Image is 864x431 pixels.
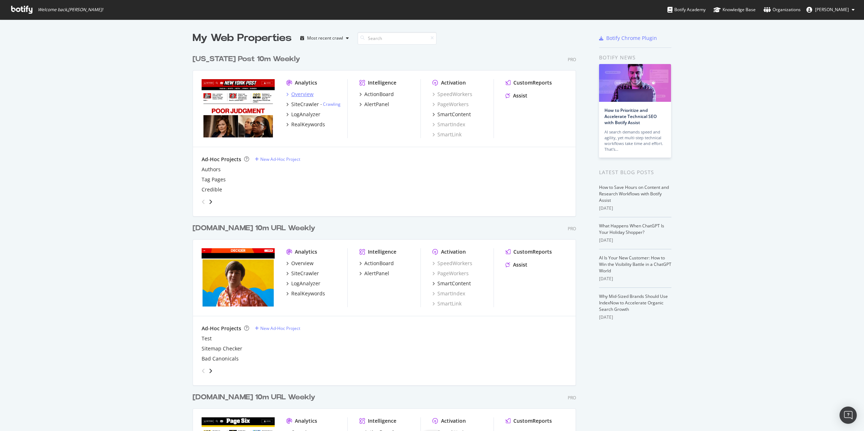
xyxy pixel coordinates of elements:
div: [DATE] [599,205,671,212]
div: New Ad-Hoc Project [260,325,300,331]
a: Overview [286,260,314,267]
div: angle-right [208,198,213,205]
a: Overview [286,91,314,98]
a: CustomReports [505,417,552,425]
a: [DOMAIN_NAME] 10m URL Weekly [193,223,318,233]
a: SiteCrawler- Crawling [286,101,341,108]
div: RealKeywords [291,290,325,297]
a: New Ad-Hoc Project [255,325,300,331]
div: Overview [291,91,314,98]
div: [DATE] [599,276,671,282]
div: Ad-Hoc Projects [202,325,241,332]
a: CustomReports [505,248,552,255]
a: Botify Chrome Plugin [599,35,657,42]
a: SmartIndex [432,290,465,297]
div: AI search demands speed and agility, yet multi-step technical workflows take time and effort. Tha... [604,129,666,152]
div: CustomReports [513,417,552,425]
a: LogAnalyzer [286,111,320,118]
a: SmartContent [432,280,471,287]
a: ActionBoard [359,260,394,267]
div: My Web Properties [193,31,292,45]
button: Most recent crawl [297,32,352,44]
div: Assist [513,261,527,268]
a: Sitemap Checker [202,345,242,352]
div: [DATE] [599,237,671,244]
a: New Ad-Hoc Project [255,156,300,162]
div: PageWorkers [432,270,469,277]
div: Overview [291,260,314,267]
a: RealKeywords [286,121,325,128]
a: [DOMAIN_NAME] 10m URL Weekly [193,392,318,403]
a: SmartLink [432,300,462,307]
a: AlertPanel [359,101,389,108]
div: LogAnalyzer [291,111,320,118]
div: RealKeywords [291,121,325,128]
a: AlertPanel [359,270,389,277]
img: www.Nypost.com [202,79,275,137]
a: Authors [202,166,221,173]
div: [US_STATE] Post 10m Weekly [193,54,300,64]
div: CustomReports [513,248,552,255]
div: Botify Chrome Plugin [606,35,657,42]
a: Test [202,335,212,342]
input: Search [357,32,437,45]
div: ActionBoard [364,91,394,98]
a: Crawling [323,101,341,107]
div: Organizations [764,6,801,13]
a: SmartContent [432,111,471,118]
a: SmartIndex [432,121,465,128]
div: Activation [441,248,466,255]
a: CustomReports [505,79,552,86]
span: Welcome back, [PERSON_NAME] ! [38,7,103,13]
a: How to Save Hours on Content and Research Workflows with Botify Assist [599,184,669,203]
div: Pro [568,56,576,63]
div: Pro [568,226,576,232]
img: www.Decider.com [202,248,275,307]
div: angle-left [199,196,208,208]
span: Brendan O'Connell [815,6,849,13]
div: Botify news [599,54,671,62]
div: Activation [441,417,466,425]
a: PageWorkers [432,101,469,108]
img: How to Prioritize and Accelerate Technical SEO with Botify Assist [599,64,671,102]
div: Latest Blog Posts [599,168,671,176]
div: Activation [441,79,466,86]
div: CustomReports [513,79,552,86]
div: SmartContent [437,111,471,118]
div: Most recent crawl [307,36,343,40]
div: Intelligence [368,79,396,86]
a: [US_STATE] Post 10m Weekly [193,54,303,64]
a: SpeedWorkers [432,260,472,267]
a: SiteCrawler [286,270,319,277]
div: Credible [202,186,222,193]
a: LogAnalyzer [286,280,320,287]
a: What Happens When ChatGPT Is Your Holiday Shopper? [599,223,664,235]
a: SmartLink [432,131,462,138]
div: [DOMAIN_NAME] 10m URL Weekly [193,223,315,233]
div: - [320,101,341,107]
a: Tag Pages [202,176,226,183]
div: SiteCrawler [291,270,319,277]
a: Bad Canonicals [202,355,239,362]
div: Intelligence [368,248,396,255]
a: AI Is Your New Customer: How to Win the Visibility Battle in a ChatGPT World [599,255,671,274]
div: Analytics [295,248,317,255]
div: Ad-Hoc Projects [202,156,241,163]
div: SmartContent [437,280,471,287]
div: [DATE] [599,314,671,321]
div: angle-left [199,365,208,377]
div: Knowledge Base [714,6,756,13]
div: ActionBoard [364,260,394,267]
a: SpeedWorkers [432,91,472,98]
div: New Ad-Hoc Project [260,156,300,162]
